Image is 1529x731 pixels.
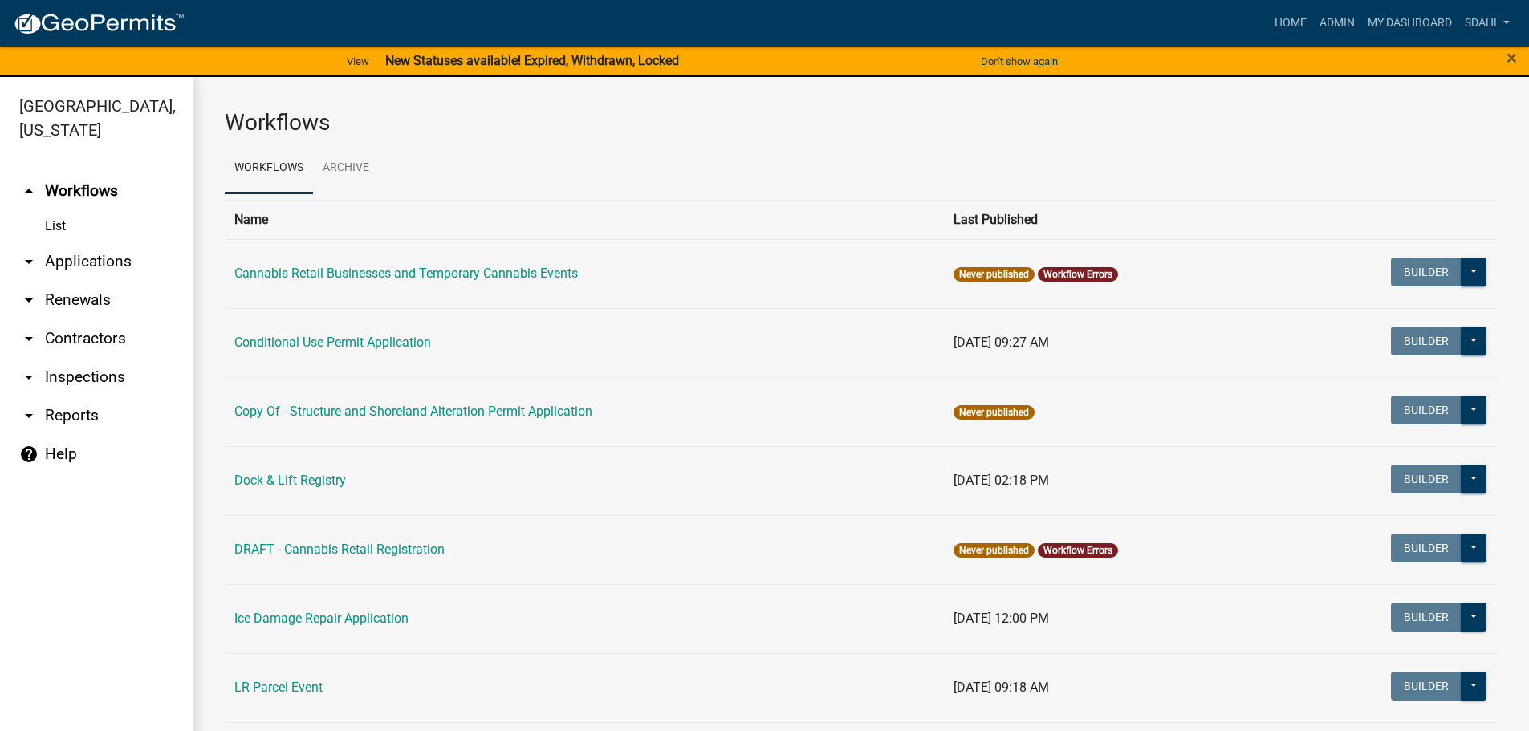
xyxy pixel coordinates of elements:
span: × [1507,47,1517,69]
i: arrow_drop_down [19,368,39,387]
th: Name [225,200,944,239]
a: Workflows [225,143,313,194]
i: arrow_drop_down [19,252,39,271]
button: Builder [1391,258,1462,286]
button: Builder [1391,603,1462,632]
button: Builder [1391,465,1462,493]
a: DRAFT - Cannabis Retail Registration [234,542,445,557]
a: Archive [313,143,379,194]
span: [DATE] 09:18 AM [954,680,1049,695]
button: Close [1507,48,1517,67]
a: Admin [1313,8,1361,39]
button: Builder [1391,672,1462,701]
span: [DATE] 12:00 PM [954,611,1049,626]
button: Builder [1391,327,1462,355]
a: sdahl [1458,8,1516,39]
a: LR Parcel Event [234,680,323,695]
span: Never published [954,405,1035,420]
span: Never published [954,543,1035,558]
button: Builder [1391,534,1462,562]
a: View [340,48,376,75]
i: arrow_drop_down [19,329,39,348]
a: Copy Of - Structure and Shoreland Alteration Permit Application [234,404,592,419]
a: Workflow Errors [1043,545,1112,556]
i: help [19,445,39,464]
a: Workflow Errors [1043,269,1112,280]
span: Never published [954,267,1035,282]
button: Builder [1391,396,1462,424]
strong: New Statuses available! Expired, Withdrawn, Locked [385,53,679,68]
th: Last Published [944,200,1283,239]
i: arrow_drop_up [19,181,39,201]
h3: Workflows [225,109,1497,136]
a: Home [1268,8,1313,39]
a: Ice Damage Repair Application [234,611,409,626]
button: Don't show again [974,48,1064,75]
a: My Dashboard [1361,8,1458,39]
a: Conditional Use Permit Application [234,335,431,350]
a: Cannabis Retail Businesses and Temporary Cannabis Events [234,266,578,281]
span: [DATE] 09:27 AM [954,335,1049,350]
span: [DATE] 02:18 PM [954,473,1049,488]
i: arrow_drop_down [19,406,39,425]
a: Dock & Lift Registry [234,473,346,488]
i: arrow_drop_down [19,290,39,310]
